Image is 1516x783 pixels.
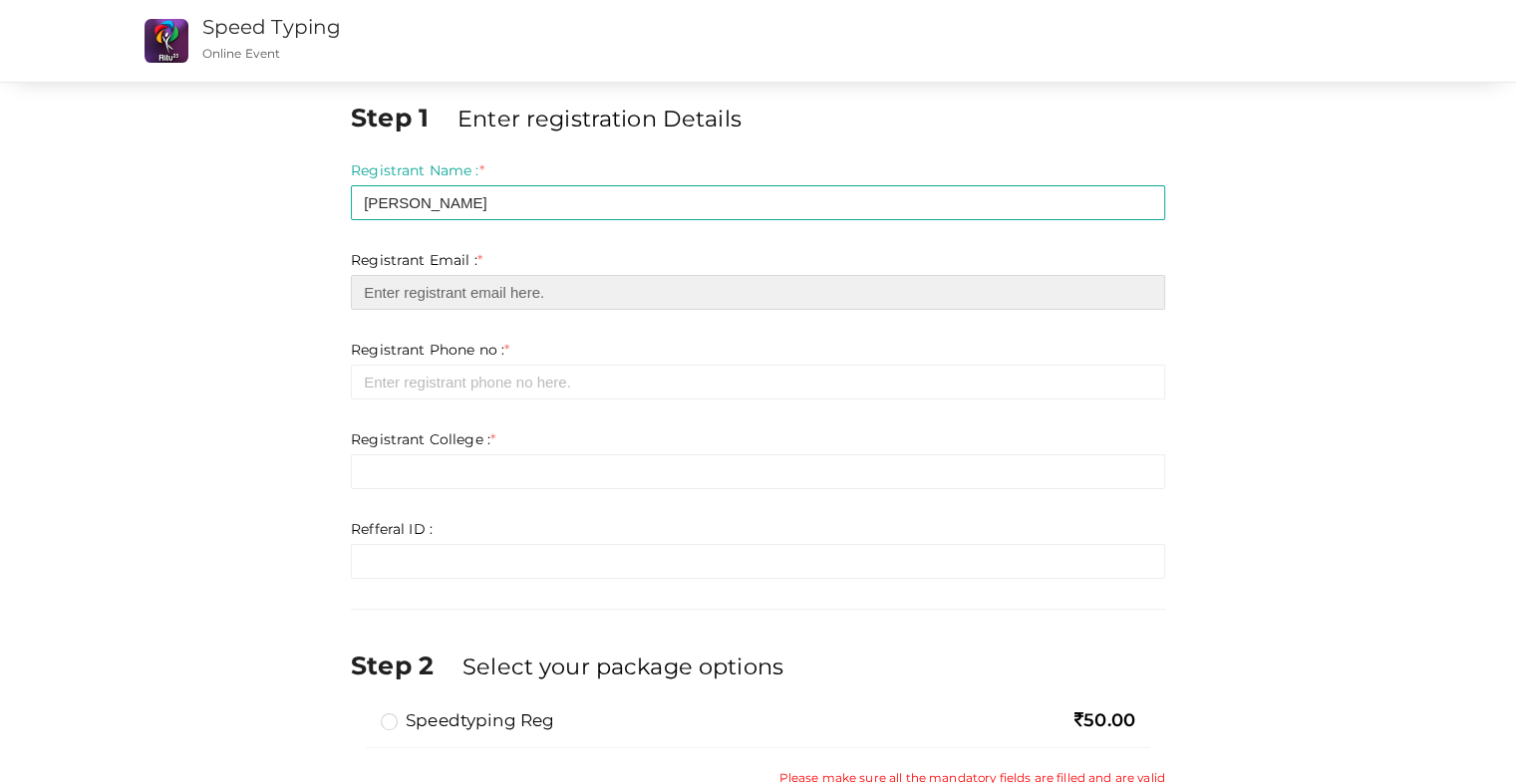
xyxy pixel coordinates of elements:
label: Registrant Email : [351,250,482,270]
label: Registrant Phone no : [351,340,509,360]
input: Enter registrant email here. [351,275,1165,310]
label: Select your package options [462,651,783,682]
a: Speed Typing [202,15,342,39]
label: Enter registration Details [457,103,742,134]
img: KX9F34QU_small.png [145,19,188,63]
p: Online Event [202,45,961,62]
input: Enter registrant phone no here. [351,365,1165,399]
label: Step 1 [351,100,454,135]
label: Step 2 [351,648,458,683]
span: 50.00 [1074,709,1135,731]
label: Registrant Name : [351,160,484,180]
label: Refferal ID : [351,519,433,539]
input: Enter registrant name here. [351,185,1165,220]
label: Registrant College : [351,429,495,449]
label: Speedtyping Reg [381,708,554,732]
